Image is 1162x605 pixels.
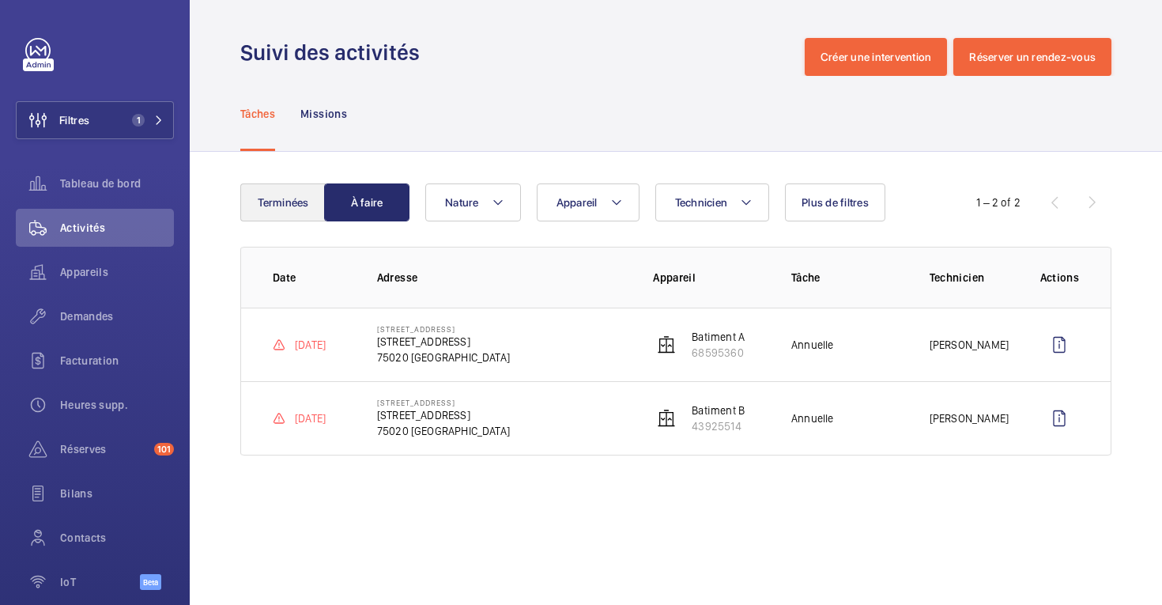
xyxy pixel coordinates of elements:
span: Réserves [60,441,148,457]
span: Activités [60,220,174,236]
span: Appareil [556,196,598,209]
p: 75020 [GEOGRAPHIC_DATA] [377,350,510,365]
p: Adresse [377,270,628,285]
p: [PERSON_NAME] [930,337,1009,353]
button: Créer une intervention [805,38,948,76]
button: Filtres1 [16,101,174,139]
p: [STREET_ADDRESS] [377,407,510,423]
button: Plus de filtres [785,183,885,221]
p: Technicien [930,270,1015,285]
span: 101 [154,443,174,456]
span: IoT [60,574,140,590]
p: [STREET_ADDRESS] [377,398,510,407]
p: Missions [300,106,347,122]
button: Technicien [655,183,770,221]
p: Appareil [653,270,766,285]
p: Batiment B [692,403,745,418]
span: Demandes [60,308,174,324]
span: 1 [132,114,145,127]
p: [STREET_ADDRESS] [377,334,510,350]
p: [PERSON_NAME] [930,410,1009,426]
p: [STREET_ADDRESS] [377,324,510,334]
p: 68595360 [692,345,745,361]
button: Nature [425,183,521,221]
span: Tableau de bord [60,176,174,191]
h1: Suivi des activités [240,38,429,67]
p: Tâche [791,270,904,285]
span: Nature [445,196,479,209]
span: Heures supp. [60,397,174,413]
span: Filtres [59,112,89,128]
span: Contacts [60,530,174,546]
span: Technicien [675,196,728,209]
p: [DATE] [295,410,326,426]
p: [DATE] [295,337,326,353]
p: Annuelle [791,337,833,353]
p: Date [273,270,352,285]
p: 75020 [GEOGRAPHIC_DATA] [377,423,510,439]
p: Actions [1040,270,1079,285]
p: Annuelle [791,410,833,426]
p: Tâches [240,106,275,122]
span: Facturation [60,353,174,369]
img: elevator.svg [657,335,676,354]
button: Terminées [240,183,326,221]
span: Appareils [60,264,174,280]
img: elevator.svg [657,409,676,428]
span: Bilans [60,486,174,501]
div: 1 – 2 of 2 [976,195,1021,210]
p: 43925514 [692,418,745,434]
span: Beta [140,574,161,590]
button: Appareil [537,183,639,221]
span: Plus de filtres [802,196,869,209]
button: À faire [324,183,409,221]
button: Réserver un rendez-vous [953,38,1111,76]
p: Batiment A [692,329,745,345]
